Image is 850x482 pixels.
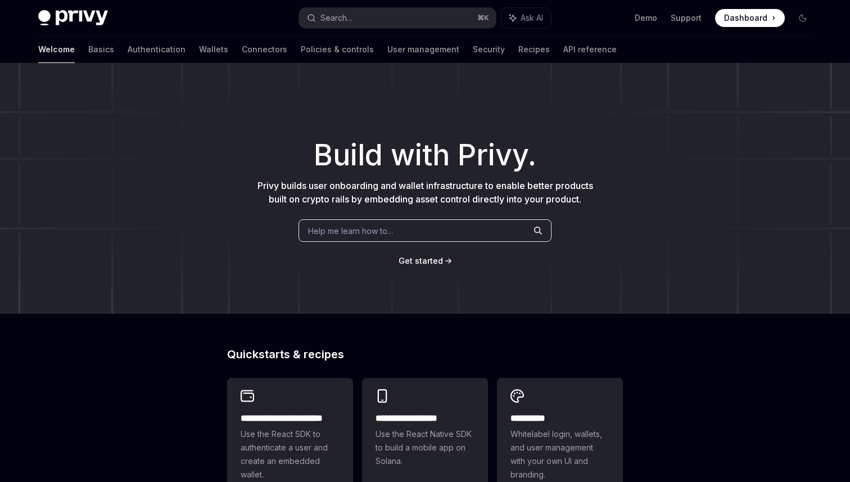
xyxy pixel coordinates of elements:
a: Recipes [518,36,550,63]
a: Authentication [128,36,186,63]
span: Quickstarts & recipes [227,349,344,360]
span: Help me learn how to… [308,225,394,237]
a: Connectors [242,36,287,63]
a: Dashboard [715,9,785,27]
span: Ask AI [521,12,543,24]
a: Policies & controls [301,36,374,63]
span: ⌘ K [477,13,489,22]
button: Toggle dark mode [794,9,812,27]
a: User management [387,36,459,63]
span: Privy builds user onboarding and wallet infrastructure to enable better products built on crypto ... [257,180,593,205]
img: dark logo [38,10,108,26]
a: Support [671,12,702,24]
a: Basics [88,36,114,63]
a: Demo [635,12,657,24]
span: Use the React Native SDK to build a mobile app on Solana. [376,427,474,468]
span: Dashboard [724,12,767,24]
button: Search...⌘K [299,8,496,28]
a: Security [473,36,505,63]
a: Wallets [199,36,228,63]
a: Welcome [38,36,75,63]
a: Get started [399,255,443,267]
span: Build with Privy. [314,145,536,165]
span: Get started [399,256,443,265]
a: API reference [563,36,617,63]
span: Use the React SDK to authenticate a user and create an embedded wallet. [241,427,340,481]
span: Whitelabel login, wallets, and user management with your own UI and branding. [510,427,609,481]
div: Search... [320,11,352,25]
button: Ask AI [501,8,551,28]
